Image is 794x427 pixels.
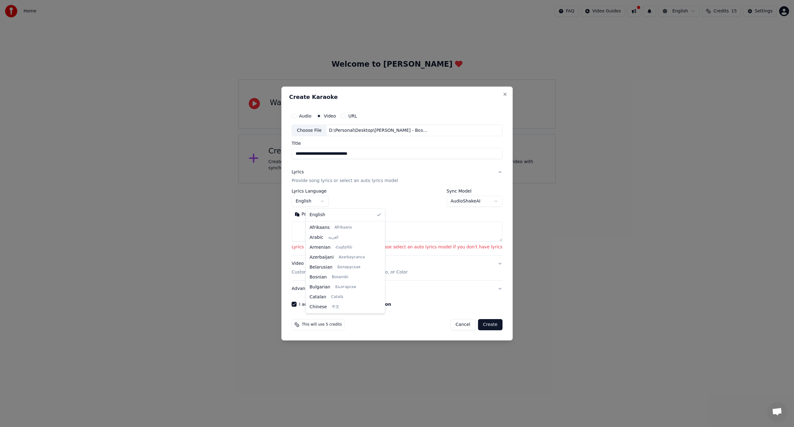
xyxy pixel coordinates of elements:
[332,275,348,280] span: Bosanski
[339,255,365,260] span: Azərbaycanca
[335,285,356,290] span: Български
[310,234,323,241] span: Arabic
[332,305,339,309] span: 中文
[310,284,330,290] span: Bulgarian
[310,212,325,218] span: English
[310,274,327,280] span: Bosnian
[310,304,327,310] span: Chinese
[335,225,352,230] span: Afrikaans
[310,225,330,231] span: Afrikaans
[310,294,326,300] span: Catalan
[337,265,360,270] span: Беларуская
[310,254,334,260] span: Azerbaijani
[328,235,338,240] span: العربية
[310,264,332,270] span: Belarusian
[336,245,352,250] span: Հայերեն
[331,295,343,300] span: Català
[310,244,331,251] span: Armenian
